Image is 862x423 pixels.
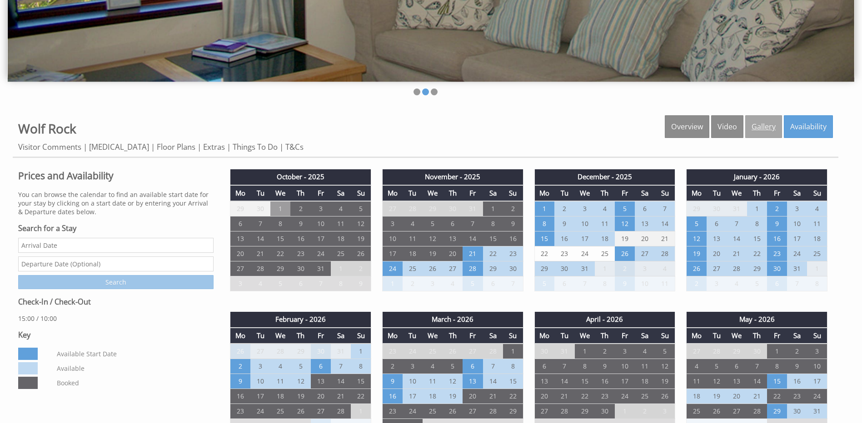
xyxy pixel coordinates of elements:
td: 11 [595,216,615,231]
th: Tu [707,185,727,201]
td: 1 [270,201,290,216]
td: 26 [423,261,443,276]
td: 1 [767,344,787,359]
th: December - 2025 [534,169,675,185]
a: Things To Do [233,142,278,152]
td: 28 [463,261,483,276]
td: 15 [534,231,554,246]
a: Video [711,115,743,138]
td: 27 [230,261,250,276]
td: 1 [747,201,767,216]
td: 30 [747,344,767,359]
td: 1 [382,276,402,291]
td: 17 [575,231,595,246]
td: 2 [687,276,707,291]
td: 11 [403,231,423,246]
a: [MEDICAL_DATA] [89,142,149,152]
td: 18 [595,231,615,246]
p: You can browse the calendar to find an available start date for your stay by clicking on a start ... [18,190,214,216]
td: 30 [443,201,463,216]
td: 27 [250,344,270,359]
th: Tu [250,185,270,201]
input: Search [18,275,214,289]
td: 27 [443,261,463,276]
td: 30 [534,344,554,359]
td: 26 [351,246,371,261]
th: We [575,328,595,344]
th: Su [351,328,371,344]
td: 1 [503,344,523,359]
td: 19 [615,231,635,246]
td: 27 [463,344,483,359]
td: 29 [423,201,443,216]
td: 30 [767,261,787,276]
td: 11 [807,216,827,231]
td: 14 [463,231,483,246]
th: Sa [331,328,351,344]
td: 1 [595,261,615,276]
td: 14 [655,216,675,231]
th: May - 2026 [687,312,827,327]
td: 6 [534,359,554,374]
td: 15 [747,231,767,246]
h3: Key [18,330,214,340]
td: 29 [270,261,290,276]
td: 16 [554,231,574,246]
td: 5 [423,216,443,231]
td: 16 [290,231,310,246]
td: 12 [351,216,371,231]
td: 4 [807,201,827,216]
td: 19 [351,231,371,246]
td: 29 [727,344,747,359]
input: Arrival Date [18,238,214,253]
td: 27 [687,344,707,359]
td: 27 [382,201,402,216]
td: 9 [503,216,523,231]
td: 25 [403,261,423,276]
td: 6 [483,276,503,291]
td: 31 [463,201,483,216]
td: 23 [554,246,574,261]
th: Mo [534,328,554,344]
th: March - 2026 [382,312,523,327]
td: 28 [403,201,423,216]
td: 10 [575,216,595,231]
td: 7 [575,276,595,291]
td: 10 [382,231,402,246]
td: 25 [423,344,443,359]
a: T&Cs [285,142,304,152]
td: 7 [503,276,523,291]
td: 30 [503,261,523,276]
td: 30 [250,201,270,216]
td: 24 [787,246,807,261]
td: 20 [635,231,655,246]
td: 23 [382,344,402,359]
span: Wolf Rock [18,120,76,137]
th: Su [351,185,371,201]
td: 8 [807,276,827,291]
td: 2 [351,261,371,276]
td: 3 [311,201,331,216]
td: 2 [595,344,615,359]
a: Overview [665,115,709,138]
td: 29 [483,261,503,276]
td: 21 [463,246,483,261]
td: 14 [727,231,747,246]
a: Availability [784,115,833,138]
th: Tu [554,328,574,344]
td: 31 [311,261,331,276]
td: 21 [655,231,675,246]
th: Fr [767,328,787,344]
td: 27 [707,261,727,276]
th: Th [290,185,310,201]
th: Fr [463,328,483,344]
td: 3 [707,276,727,291]
th: Sa [483,328,503,344]
th: Tu [707,328,727,344]
dd: Available Start Date [55,348,211,360]
th: Fr [311,185,331,201]
td: 30 [311,344,331,359]
td: 4 [403,216,423,231]
td: 1 [807,261,827,276]
td: 8 [575,359,595,374]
